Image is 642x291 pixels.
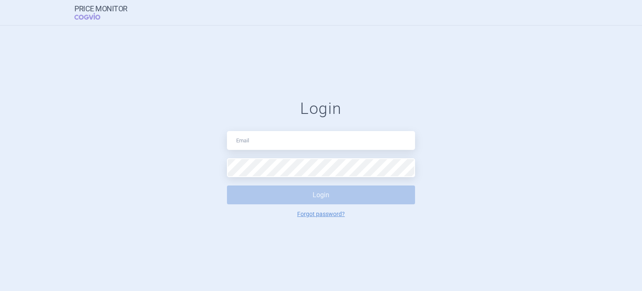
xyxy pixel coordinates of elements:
[227,185,415,204] button: Login
[74,5,127,13] strong: Price Monitor
[74,5,127,21] a: Price MonitorCOGVIO
[74,13,112,20] span: COGVIO
[297,211,345,217] a: Forgot password?
[227,99,415,118] h1: Login
[227,131,415,150] input: Email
